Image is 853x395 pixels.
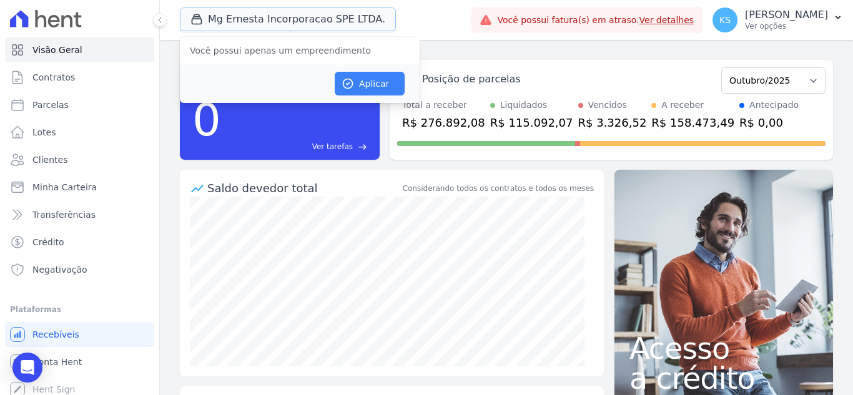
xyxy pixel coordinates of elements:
[32,181,97,193] span: Minha Carteira
[629,363,818,393] span: a crédito
[10,302,149,317] div: Plataformas
[5,349,154,374] a: Conta Hent
[629,333,818,363] span: Acesso
[749,99,799,112] div: Antecipado
[32,71,75,84] span: Contratos
[745,9,828,21] p: [PERSON_NAME]
[32,126,56,139] span: Lotes
[500,99,548,112] div: Liquidados
[5,257,154,282] a: Negativação
[703,2,853,37] button: KS [PERSON_NAME] Ver opções
[5,202,154,227] a: Transferências
[739,114,799,131] div: R$ 0,00
[588,99,627,112] div: Vencidos
[403,183,594,194] div: Considerando todos os contratos e todos os meses
[402,114,485,131] div: R$ 276.892,08
[5,175,154,200] a: Minha Carteira
[32,328,79,341] span: Recebíveis
[32,356,82,368] span: Conta Hent
[719,16,731,24] span: KS
[639,15,694,25] a: Ver detalhes
[358,142,367,152] span: east
[12,353,42,383] div: Open Intercom Messenger
[207,180,400,197] div: Saldo devedor total
[32,208,96,221] span: Transferências
[490,114,573,131] div: R$ 115.092,07
[497,14,694,27] span: Você possui fatura(s) em atraso.
[32,263,87,276] span: Negativação
[402,99,485,112] div: Total a receber
[5,37,154,62] a: Visão Geral
[32,44,82,56] span: Visão Geral
[422,72,521,87] div: Posição de parcelas
[5,322,154,347] a: Recebíveis
[226,141,367,152] a: Ver tarefas east
[5,120,154,145] a: Lotes
[5,230,154,255] a: Crédito
[335,72,405,95] button: Aplicar
[5,92,154,117] a: Parcelas
[32,99,69,111] span: Parcelas
[578,114,647,131] div: R$ 3.326,52
[192,87,221,152] div: 0
[745,21,828,31] p: Ver opções
[651,114,734,131] div: R$ 158.473,49
[5,65,154,90] a: Contratos
[32,154,67,166] span: Clientes
[180,7,396,31] button: Mg Ernesta Incorporacao SPE LTDA.
[180,39,420,62] span: Você possui apenas um empreendimento
[5,147,154,172] a: Clientes
[661,99,704,112] div: A receber
[312,141,353,152] span: Ver tarefas
[32,236,64,248] span: Crédito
